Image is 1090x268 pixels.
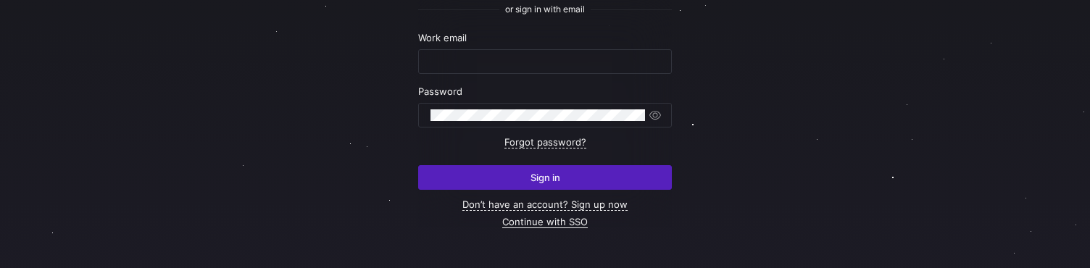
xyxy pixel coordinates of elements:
[505,4,585,14] span: or sign in with email
[418,32,467,43] span: Work email
[418,165,672,190] button: Sign in
[502,216,588,228] a: Continue with SSO
[462,198,628,211] a: Don’t have an account? Sign up now
[504,136,586,148] a: Forgot password?
[531,172,560,183] span: Sign in
[418,85,462,97] span: Password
